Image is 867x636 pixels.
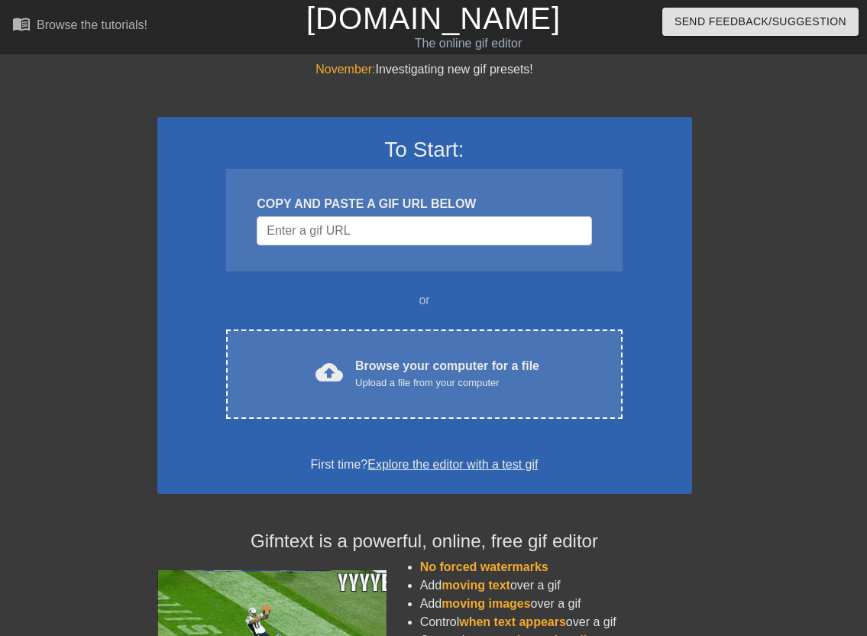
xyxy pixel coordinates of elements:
div: Investigating new gif presets! [157,60,692,79]
h3: To Start: [177,137,672,163]
span: Send Feedback/Suggestion [675,12,846,31]
a: Browse the tutorials! [12,15,147,38]
span: menu_book [12,15,31,33]
div: COPY AND PASTE A GIF URL BELOW [257,195,591,213]
span: cloud_upload [315,359,343,386]
a: Explore the editor with a test gif [367,458,538,471]
a: [DOMAIN_NAME] [306,2,561,35]
button: Send Feedback/Suggestion [662,8,859,36]
div: First time? [177,456,672,474]
input: Username [257,216,591,245]
li: Control over a gif [420,613,692,631]
div: The online gif editor [296,34,639,53]
div: Browse your computer for a file [355,357,539,391]
div: or [197,291,652,310]
h4: Gifntext is a powerful, online, free gif editor [157,531,692,553]
div: Browse the tutorials! [37,18,147,31]
span: when text appears [459,615,566,628]
span: moving images [442,597,530,610]
div: Upload a file from your computer [355,375,539,391]
li: Add over a gif [420,595,692,613]
span: moving text [442,579,510,592]
span: No forced watermarks [420,560,548,573]
li: Add over a gif [420,576,692,595]
span: November: [315,63,375,76]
